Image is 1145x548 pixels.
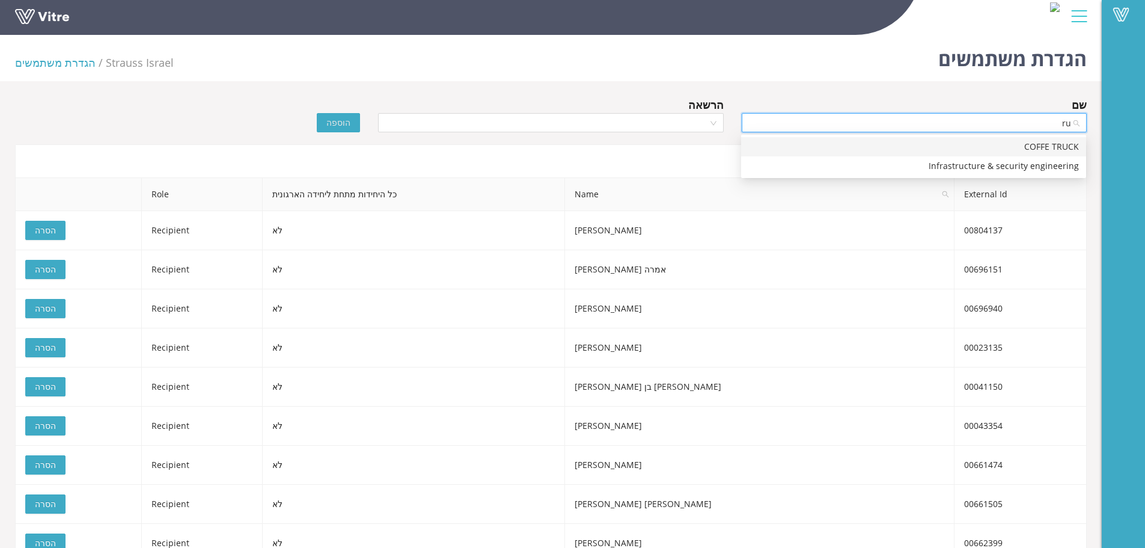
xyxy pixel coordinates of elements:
[741,156,1086,176] div: Infrastructure & security engineering
[151,459,189,470] span: Recipient
[151,263,189,275] span: Recipient
[964,420,1003,431] span: 00043354
[263,446,565,485] td: לא
[748,140,1079,153] div: COFFE TRUCK
[35,263,56,276] span: הסרה
[565,178,954,211] span: Name
[263,250,565,289] td: לא
[25,494,66,514] button: הסרה
[964,498,1003,510] span: 00661505
[937,178,954,211] span: search
[151,303,189,314] span: Recipient
[15,144,1087,177] div: משתמשי טפסים
[1050,2,1060,12] img: af1731f1-fc1c-47dd-8edd-e51c8153d184.png
[151,498,189,510] span: Recipient
[263,178,565,211] th: כל היחידות מתחת ליחידה הארגונית
[35,458,56,472] span: הסרה
[263,289,565,328] td: לא
[964,224,1003,236] span: 00804137
[25,338,66,357] button: הסרה
[263,407,565,446] td: לא
[15,54,106,71] li: הגדרת משתמשים
[964,342,1003,353] span: 00023135
[565,250,954,289] td: אמרה [PERSON_NAME]
[688,96,724,113] div: הרשאה
[35,224,56,237] span: הסרה
[25,455,66,475] button: הסרה
[151,420,189,431] span: Recipient
[964,381,1003,392] span: 00041150
[151,381,189,392] span: Recipient
[954,178,1087,211] th: External Id
[35,341,56,354] span: הסרה
[565,328,954,368] td: [PERSON_NAME]
[142,178,263,211] th: Role
[565,485,954,524] td: [PERSON_NAME] [PERSON_NAME]
[565,368,954,407] td: [PERSON_NAME] בן [PERSON_NAME]
[317,113,360,132] button: הוספה
[748,159,1079,173] div: Infrastructure & security engineering
[35,419,56,433] span: הסרה
[25,299,66,318] button: הסרה
[964,459,1003,470] span: 00661474
[1072,96,1087,113] div: שם
[964,303,1003,314] span: 00696940
[25,260,66,279] button: הסרה
[151,342,189,353] span: Recipient
[741,137,1086,156] div: COFFE TRUCK
[263,328,565,368] td: לא
[35,380,56,393] span: הסרה
[565,407,954,446] td: [PERSON_NAME]
[263,368,565,407] td: לא
[565,289,954,328] td: [PERSON_NAME]
[938,30,1087,81] h1: הגדרת משתמשים
[25,377,66,396] button: הסרה
[151,224,189,236] span: Recipient
[565,446,954,485] td: [PERSON_NAME]
[25,221,66,240] button: הסרה
[25,416,66,436] button: הסרה
[942,191,949,198] span: search
[106,55,174,70] span: 222
[263,485,565,524] td: לא
[35,497,56,511] span: הסרה
[565,211,954,250] td: [PERSON_NAME]
[263,211,565,250] td: לא
[964,263,1003,275] span: 00696151
[35,302,56,315] span: הסרה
